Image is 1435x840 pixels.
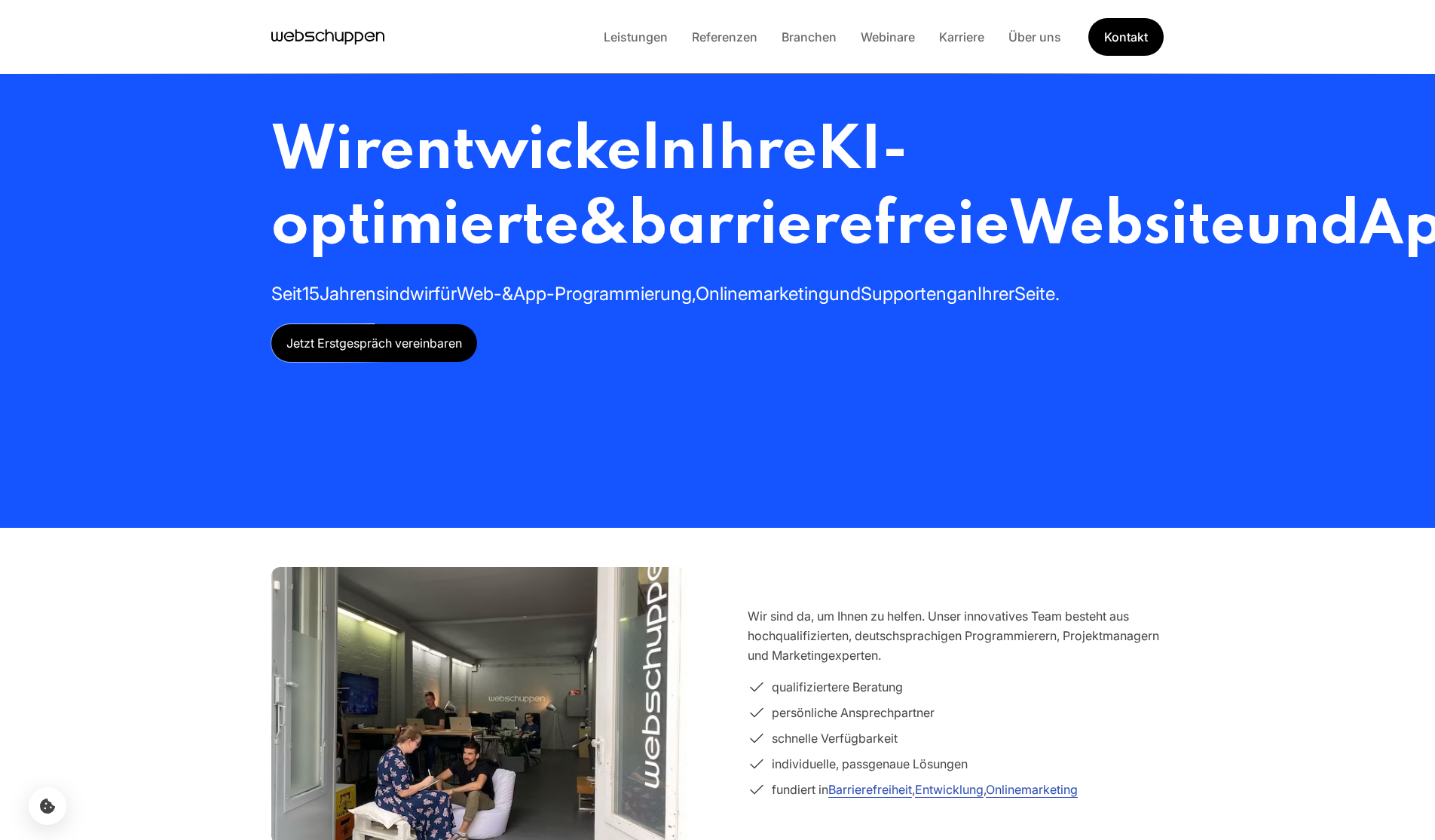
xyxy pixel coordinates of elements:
[772,677,903,697] span: qualifiziertere Beratung
[579,196,628,257] span: &
[320,283,376,305] span: Jahren
[849,29,927,44] a: Webinare
[772,754,968,774] span: individuelle, passgenaue Lösungen
[592,29,680,44] a: Leistungen
[748,606,1164,665] p: Wir sind da, um Ihnen zu helfen. Unser innovatives Team besteht aus hochqualifizierten, deutschsp...
[1009,196,1245,257] span: Website
[380,121,697,182] span: entwickeln
[696,283,829,305] span: Onlinemarketing
[457,283,502,305] span: Web-
[770,29,849,44] a: Branchen
[271,26,384,48] a: Hauptseite besuchen
[915,782,984,797] a: Entwicklung
[957,283,978,305] span: an
[376,283,410,305] span: sind
[828,782,912,797] a: Barrierefreiheit
[271,283,302,305] span: Seit
[772,703,935,722] span: persönliche Ansprechpartner
[29,787,66,825] button: Cookie-Einstellungen öffnen
[513,283,696,305] span: App-Programmierung,
[772,728,898,748] span: schnelle Verfügbarkeit
[502,283,513,305] span: &
[628,196,1009,257] span: barrierefreie
[986,782,1078,797] a: Onlinemarketing
[829,283,861,305] span: und
[410,283,434,305] span: wir
[978,283,1014,305] span: Ihrer
[434,283,457,305] span: für
[926,283,957,305] span: eng
[302,283,320,305] span: 15
[680,29,770,44] a: Referenzen
[772,780,1078,799] span: fundiert in , ,
[996,29,1073,44] a: Über uns
[1014,283,1060,305] span: Seite.
[271,324,477,362] a: Jetzt Erstgespräch vereinbaren
[927,29,996,44] a: Karriere
[697,121,817,182] span: Ihre
[271,121,380,182] span: Wir
[861,283,926,305] span: Support
[1245,196,1359,257] span: und
[1088,18,1164,56] a: Get Started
